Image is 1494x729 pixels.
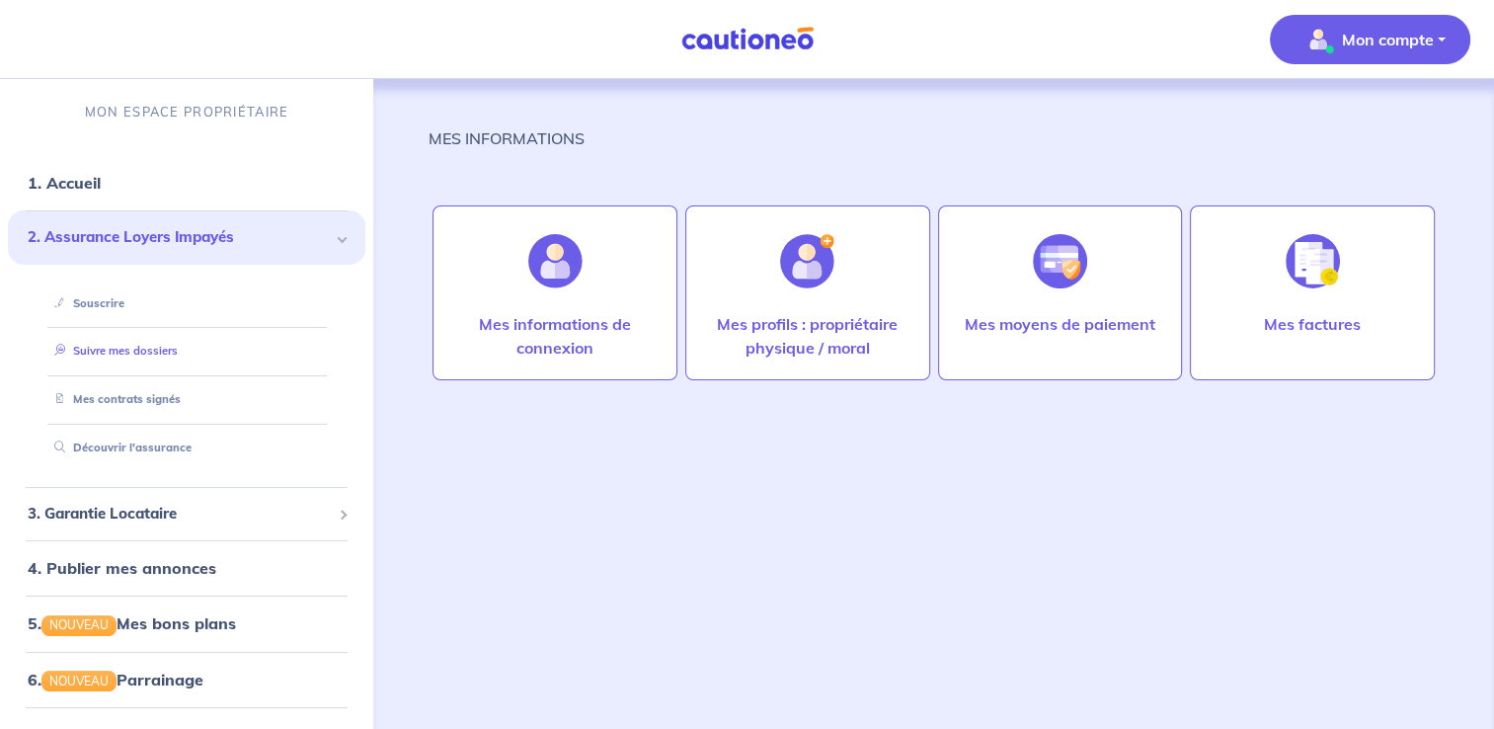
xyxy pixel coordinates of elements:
[8,660,365,699] div: 6.NOUVEAUParrainage
[46,296,124,310] a: Souscrire
[1033,234,1087,288] img: illu_credit_card_no_anim.svg
[28,173,101,193] a: 1. Accueil
[28,226,331,249] span: 2. Assurance Loyers Impayés
[528,234,583,288] img: illu_account.svg
[780,234,834,288] img: illu_account_add.svg
[32,335,342,367] div: Suivre mes dossiers
[1264,312,1361,336] p: Mes factures
[453,312,657,360] p: Mes informations de connexion
[8,548,365,588] div: 4. Publier mes annonces
[46,344,178,358] a: Suivre mes dossiers
[85,103,288,121] p: MON ESPACE PROPRIÉTAIRE
[8,210,365,265] div: 2. Assurance Loyers Impayés
[32,287,342,320] div: Souscrire
[1342,28,1434,51] p: Mon compte
[429,126,585,150] p: MES INFORMATIONS
[706,312,909,360] p: Mes profils : propriétaire physique / moral
[28,613,236,633] a: 5.NOUVEAUMes bons plans
[8,495,365,533] div: 3. Garantie Locataire
[28,558,216,578] a: 4. Publier mes annonces
[1302,24,1334,55] img: illu_account_valid_menu.svg
[32,432,342,464] div: Découvrir l'assurance
[8,163,365,202] div: 1. Accueil
[46,441,192,454] a: Découvrir l'assurance
[32,383,342,416] div: Mes contrats signés
[1270,15,1470,64] button: illu_account_valid_menu.svgMon compte
[1286,234,1340,288] img: illu_invoice.svg
[673,27,822,51] img: Cautioneo
[46,392,181,406] a: Mes contrats signés
[28,670,203,689] a: 6.NOUVEAUParrainage
[965,312,1155,336] p: Mes moyens de paiement
[28,503,331,526] span: 3. Garantie Locataire
[8,604,365,643] div: 5.NOUVEAUMes bons plans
